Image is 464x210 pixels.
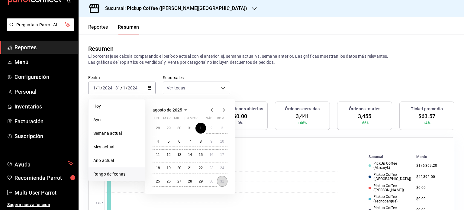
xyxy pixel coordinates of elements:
[156,179,160,183] abbr: 25 de agosto de 2025
[188,126,192,130] abbr: 31 de julio de 2025
[369,161,411,170] div: PickUp Coffee (Masaryk)
[93,130,140,137] span: Semana actual
[7,18,74,31] button: Pregunta a Parrot AI
[153,106,189,114] button: agosto de 2025
[166,153,170,157] abbr: 12 de agosto de 2025
[217,136,227,147] button: 10 de agosto de 2025
[16,22,65,28] span: Pregunta a Parrot AI
[359,153,414,160] th: Sucursal
[7,202,73,208] span: Sugerir nueva función
[121,86,122,90] span: /
[199,166,203,170] abbr: 22 de agosto de 2025
[178,139,180,144] abbr: 6 de agosto de 2025
[206,176,217,187] button: 30 de agosto de 2025
[88,24,108,34] button: Reportes
[14,73,73,81] span: Configuración
[14,132,73,140] span: Suscripción
[220,153,224,157] abbr: 17 de agosto de 2025
[414,193,447,205] td: $0.00
[185,136,195,147] button: 7 de agosto de 2025
[423,120,430,126] span: +4%
[14,189,73,197] span: Multi User Parrot
[285,106,320,112] h3: Órdenes cerradas
[14,58,73,66] span: Menú
[88,53,454,65] p: El porcentaje se calcula comparando el período actual con el anterior, ej. semana actual vs. sema...
[369,184,411,192] div: Pickup Coffee ([PERSON_NAME])
[199,179,203,183] abbr: 29 de agosto de 2025
[163,116,170,123] abbr: martes
[411,106,443,112] h3: Ticket promedio
[14,102,73,111] span: Inventarios
[174,123,185,134] button: 30 de julio de 2025
[209,179,213,183] abbr: 30 de agosto de 2025
[177,153,181,157] abbr: 13 de agosto de 2025
[177,166,181,170] abbr: 20 de agosto de 2025
[174,163,185,173] button: 20 de agosto de 2025
[217,116,224,123] abbr: domingo
[96,202,103,205] text: 100K
[418,112,435,120] span: $63.57
[210,139,212,144] abbr: 9 de agosto de 2025
[414,160,447,171] td: $176,369.20
[221,126,223,130] abbr: 3 de agosto de 2025
[200,139,202,144] abbr: 8 de agosto de 2025
[217,176,227,187] button: 31 de agosto de 2025
[220,139,224,144] abbr: 10 de agosto de 2025
[93,117,140,123] span: Ayer
[188,179,192,183] abbr: 28 de agosto de 2025
[349,106,380,112] h3: Órdenes totales
[200,126,202,130] abbr: 1 de agosto de 2025
[199,153,203,157] abbr: 15 de agosto de 2025
[93,144,140,150] span: Mes actual
[123,86,126,90] input: --
[153,123,163,134] button: 28 de julio de 2025
[369,173,411,181] div: Pickup Coffee ([GEOGRAPHIC_DATA])
[163,176,174,187] button: 26 de agosto de 2025
[14,117,73,125] span: Facturación
[166,166,170,170] abbr: 19 de agosto de 2025
[414,153,447,160] th: Monto
[296,112,309,120] span: 3,441
[185,176,195,187] button: 28 de agosto de 2025
[188,166,192,170] abbr: 21 de agosto de 2025
[209,153,213,157] abbr: 16 de agosto de 2025
[153,149,163,160] button: 11 de agosto de 2025
[126,86,127,90] span: /
[167,85,185,91] span: Ver todas
[217,149,227,160] button: 17 de agosto de 2025
[195,123,206,134] button: 1 de agosto de 2025
[206,136,217,147] button: 9 de agosto de 2025
[14,160,66,167] span: Ayuda
[298,120,307,126] span: +66%
[101,86,102,90] span: /
[153,163,163,173] button: 18 de agosto de 2025
[414,171,447,183] td: $42,392.00
[217,123,227,134] button: 3 de agosto de 2025
[414,183,447,194] td: $0.00
[113,86,114,90] span: -
[185,149,195,160] button: 14 de agosto de 2025
[96,86,98,90] span: /
[188,153,192,157] abbr: 14 de agosto de 2025
[98,86,101,90] input: --
[156,126,160,130] abbr: 28 de julio de 2025
[206,123,217,134] button: 2 de agosto de 2025
[100,5,247,12] h3: Sucursal: Pickup Coffee ([PERSON_NAME][GEOGRAPHIC_DATA])
[102,86,113,90] input: ----
[93,103,140,109] span: Hoy
[88,44,114,53] div: Resumen
[174,176,185,187] button: 27 de agosto de 2025
[166,126,170,130] abbr: 29 de julio de 2025
[206,116,212,123] abbr: sábado
[369,195,411,203] div: Pickup Coffee (Tecnoparque)
[14,174,73,182] span: Recomienda Parrot
[118,24,139,34] button: Resumen
[153,136,163,147] button: 4 de agosto de 2025
[174,136,185,147] button: 6 de agosto de 2025
[153,176,163,187] button: 25 de agosto de 2025
[189,139,191,144] abbr: 7 de agosto de 2025
[195,176,206,187] button: 29 de agosto de 2025
[220,166,224,170] abbr: 24 de agosto de 2025
[4,26,74,32] a: Pregunta a Parrot AI
[174,149,185,160] button: 13 de agosto de 2025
